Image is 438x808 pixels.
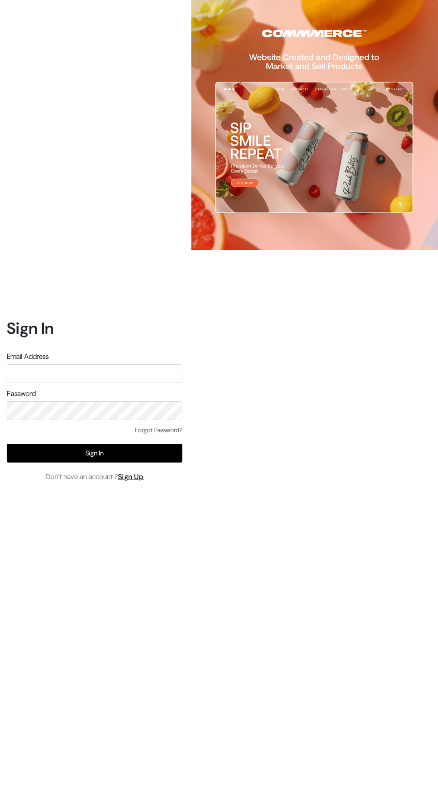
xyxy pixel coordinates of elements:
[7,319,182,338] h1: Sign In
[135,425,182,435] a: Forgot Password?
[7,351,49,362] label: Email Address
[7,444,182,463] button: Sign In
[7,388,36,399] label: Password
[46,471,144,482] span: Don’t have an account ?
[118,472,144,481] a: Sign Up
